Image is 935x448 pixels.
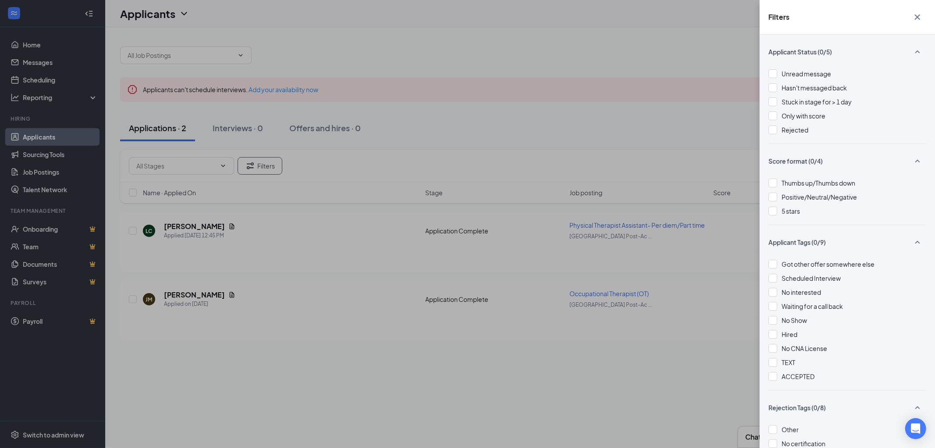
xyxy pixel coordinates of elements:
svg: SmallChevronUp [912,156,923,166]
span: TEXT [782,358,795,366]
span: Unread message [782,70,831,78]
span: Other [782,426,799,434]
svg: SmallChevronUp [912,237,923,247]
span: Scheduled Interview [782,274,841,282]
span: No interested [782,288,821,296]
span: Applicant Tags (0/9) [768,238,826,247]
button: SmallChevronUp [909,234,926,251]
span: Stuck in stage for > 1 day [782,98,852,106]
button: SmallChevronUp [909,399,926,416]
span: Thumbs up/Thumbs down [782,179,855,187]
button: SmallChevronUp [909,153,926,169]
svg: SmallChevronUp [912,402,923,413]
span: Hired [782,330,797,338]
span: Hasn't messaged back [782,84,847,92]
button: SmallChevronUp [909,43,926,60]
span: Waiting for a call back [782,302,843,310]
span: 5 stars [782,207,800,215]
h5: Filters [768,12,789,22]
div: Open Intercom Messenger [905,418,926,439]
button: Cross [909,9,926,25]
span: No certification [782,440,825,448]
span: No CNA License [782,344,827,352]
span: Rejection Tags (0/8) [768,403,826,412]
svg: SmallChevronUp [912,47,923,57]
span: No Show [782,316,807,324]
span: Got other offer somewhere else [782,260,875,268]
span: Only with score [782,112,825,120]
span: ACCEPTED [782,373,814,380]
span: Positive/Neutral/Negative [782,193,857,201]
span: Score format (0/4) [768,157,823,165]
span: Applicant Status (0/5) [768,47,832,56]
svg: Cross [912,12,923,22]
span: Rejected [782,126,808,134]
